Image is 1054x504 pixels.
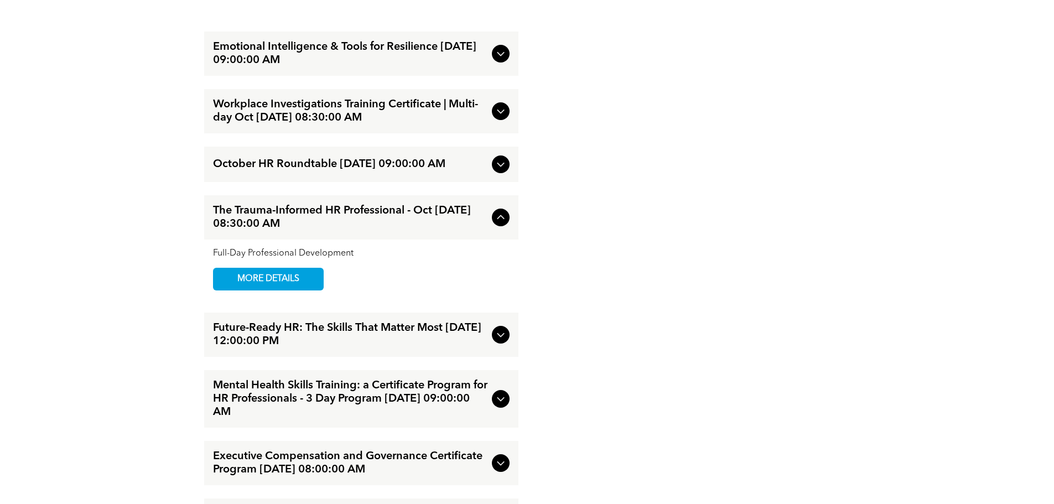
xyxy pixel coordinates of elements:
[213,98,487,124] span: Workplace Investigations Training Certificate | Multi-day Oct [DATE] 08:30:00 AM
[213,248,510,259] div: Full-Day Professional Development
[213,379,487,419] span: Mental Health Skills Training: a Certificate Program for HR Professionals - 3 Day Program [DATE] ...
[213,158,487,171] span: October HR Roundtable [DATE] 09:00:00 AM
[225,268,312,290] span: MORE DETAILS
[213,268,324,290] a: MORE DETAILS
[213,321,487,348] span: Future-Ready HR: The Skills That Matter Most [DATE] 12:00:00 PM
[213,204,487,231] span: The Trauma-Informed HR Professional - Oct [DATE] 08:30:00 AM
[213,40,487,67] span: Emotional Intelligence & Tools for Resilience [DATE] 09:00:00 AM
[213,450,487,476] span: Executive Compensation and Governance Certificate Program [DATE] 08:00:00 AM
